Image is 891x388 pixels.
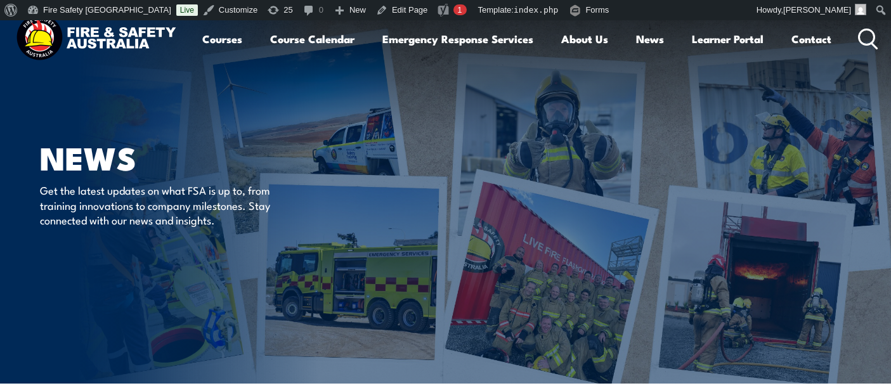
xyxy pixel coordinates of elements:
[40,183,271,227] p: Get the latest updates on what FSA is up to, from training innovations to company milestones. Sta...
[457,5,462,15] span: 1
[202,22,242,56] a: Courses
[636,22,664,56] a: News
[561,22,608,56] a: About Us
[791,22,831,56] a: Contact
[270,22,354,56] a: Course Calendar
[176,4,198,16] a: Live
[382,22,533,56] a: Emergency Response Services
[40,143,353,171] h1: News
[692,22,764,56] a: Learner Portal
[783,5,851,15] span: [PERSON_NAME]
[514,5,558,15] span: index.php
